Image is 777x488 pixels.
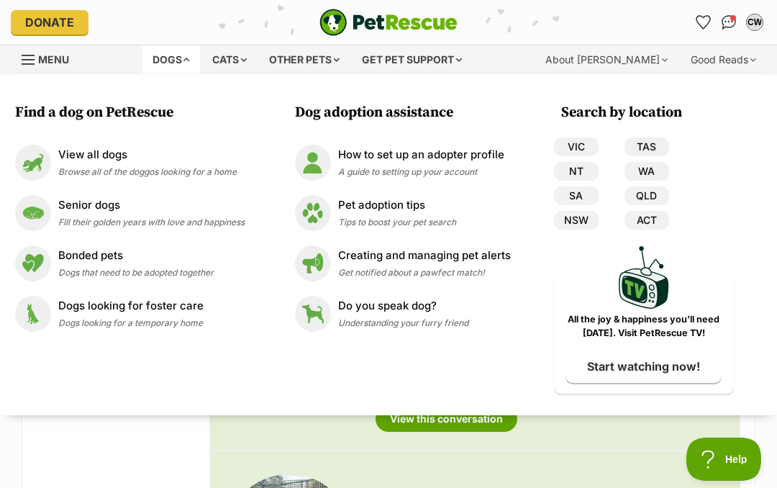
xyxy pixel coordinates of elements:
img: View all dogs [15,145,51,181]
h3: Dog adoption assistance [295,103,518,123]
img: adc.png [513,1,522,11]
a: Do you speak dog? Do you speak dog? Understanding your furry friend [295,296,511,332]
p: How to set up an adopter profile [338,147,504,163]
a: Donate [11,10,88,35]
a: Dogs looking for foster care Dogs looking for foster care Dogs looking for a temporary home [15,296,245,332]
img: Bonded pets [15,245,51,281]
span: Dogs looking for a temporary home [58,317,203,328]
img: PetRescue TV logo [619,246,669,309]
div: Dogs [142,45,200,74]
span: Menu [38,53,69,65]
a: SA [554,186,599,205]
a: PetRescue [319,9,458,36]
div: Get pet support [352,45,472,74]
div: About [PERSON_NAME] [535,45,678,74]
span: Tips to boost your pet search [338,217,456,227]
img: Pet adoption tips [295,195,331,231]
a: VIC [554,137,599,156]
img: chat-41dd97257d64d25036548639549fe6c8038ab92f7586957e7f3b1b290dea8141.svg [722,15,737,30]
ul: Account quick links [691,11,766,34]
p: Do you speak dog? [338,298,468,315]
span: A guide to setting up your account [338,166,477,177]
span: Browse all of the doggos looking for a home [58,166,237,177]
img: Dogs looking for foster care [15,296,51,332]
a: Conversations [717,11,740,34]
a: WA [624,162,669,181]
a: Pet adoption tips Pet adoption tips Tips to boost your pet search [295,195,511,231]
span: Understanding your furry friend [338,317,468,328]
h3: Search by location [561,103,734,123]
a: Bonded pets Bonded pets Dogs that need to be adopted together [15,245,245,281]
a: Creating and managing pet alerts Creating and managing pet alerts Get notified about a pawfect ma... [295,245,511,281]
img: logo-e224e6f780fb5917bec1dbf3a21bbac754714ae5b6737aabdf751b685950b380.svg [319,9,458,36]
a: ACT [624,211,669,230]
a: Senior dogs Senior dogs Fill their golden years with love and happiness [15,195,245,231]
a: Favourites [691,11,714,34]
span: Dogs that need to be adopted together [58,267,214,278]
div: Other pets [259,45,350,74]
p: Bonded pets [58,248,214,264]
iframe: Help Scout Beacon - Open [686,438,763,481]
p: All the joy & happiness you’ll need [DATE]. Visit PetRescue TV! [565,313,723,340]
span: Fill their golden years with love and happiness [58,217,245,227]
img: Do you speak dog? [295,296,331,332]
a: View all dogs View all dogs Browse all of the doggos looking for a home [15,145,245,181]
span: Get notified about a pawfect match! [338,267,485,278]
a: QLD [624,186,669,205]
p: Pet adoption tips [338,197,456,214]
img: How to set up an adopter profile [295,145,331,181]
h3: Find a dog on PetRescue [15,103,252,123]
img: Senior dogs [15,195,51,231]
a: How to set up an adopter profile How to set up an adopter profile A guide to setting up your account [295,145,511,181]
a: NT [554,162,599,181]
p: Dogs looking for foster care [58,298,204,315]
p: Creating and managing pet alerts [338,248,511,264]
div: Cats [202,45,257,74]
p: View all dogs [58,147,237,163]
a: View this conversation [376,406,517,432]
div: CW [748,15,762,30]
p: Senior dogs [58,197,245,214]
div: Good Reads [681,45,766,74]
img: Creating and managing pet alerts [295,245,331,281]
a: TAS [624,137,669,156]
a: Start watching now! [565,350,722,383]
a: NSW [554,211,599,230]
a: Menu [22,45,79,71]
button: My account [743,11,766,34]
